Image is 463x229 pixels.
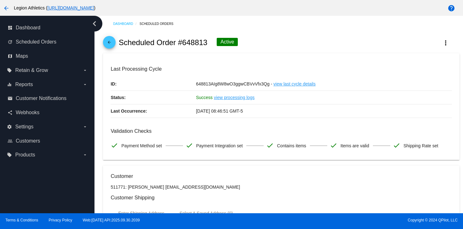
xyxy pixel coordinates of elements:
[111,128,452,134] h3: Validation Checks
[186,142,193,149] mat-icon: check
[214,91,254,104] a: view processing logs
[196,95,213,100] span: Success
[8,108,88,118] a: share Webhooks
[14,5,95,10] span: Legion Athletics ( )
[196,109,243,114] span: [DATE] 08:46:51 GMT-5
[8,25,13,30] i: dashboard
[8,39,13,44] i: update
[121,139,162,152] span: Payment Method set
[340,139,369,152] span: Items are valid
[8,54,13,59] i: map
[8,23,88,33] a: dashboard Dashboard
[118,211,164,216] div: Enter Shipping Address
[111,195,452,201] h3: Customer Shipping
[119,38,208,47] h2: Scheduled Order #648813
[106,40,113,48] mat-icon: arrow_back
[16,138,40,144] span: Customers
[180,211,233,216] div: Select A Saved Address (0)
[83,82,88,87] i: arrow_drop_down
[16,110,39,115] span: Webhooks
[330,142,337,149] mat-icon: check
[8,138,13,144] i: people_outline
[442,39,449,47] mat-icon: more_vert
[111,142,118,149] mat-icon: check
[196,81,272,86] span: 648813AIg8W8wO3ggwCBVvVfx3Qg -
[111,185,452,190] p: 511771: [PERSON_NAME] [EMAIL_ADDRESS][DOMAIN_NAME]
[7,124,12,129] i: settings
[8,136,88,146] a: people_outline Customers
[237,218,458,222] span: Copyright © 2024 QPilot, LLC
[3,4,10,12] mat-icon: arrow_back
[113,19,140,29] a: Dashboard
[8,37,88,47] a: update Scheduled Orders
[393,142,400,149] mat-icon: check
[111,104,196,118] p: Last Occurrence:
[83,218,140,222] a: Web:[DATE] API:2025.09.30.2039
[111,91,196,104] p: Status:
[49,218,72,222] a: Privacy Policy
[7,152,12,157] i: local_offer
[89,19,100,29] i: chevron_left
[83,152,88,157] i: arrow_drop_down
[15,82,33,87] span: Reports
[83,124,88,129] i: arrow_drop_down
[217,38,238,46] div: Active
[16,39,56,45] span: Scheduled Orders
[16,96,66,101] span: Customer Notifications
[8,93,88,103] a: email Customer Notifications
[196,139,243,152] span: Payment Integration set
[448,4,455,12] mat-icon: help
[8,110,13,115] i: share
[16,25,40,31] span: Dashboard
[277,139,306,152] span: Contains items
[7,68,12,73] i: local_offer
[15,152,35,158] span: Products
[140,19,179,29] a: Scheduled Orders
[273,77,316,91] a: view last cycle details
[266,142,274,149] mat-icon: check
[8,51,88,61] a: map Maps
[16,53,28,59] span: Maps
[5,218,38,222] a: Terms & Conditions
[111,77,196,91] p: ID:
[8,96,13,101] i: email
[48,5,94,10] a: [URL][DOMAIN_NAME]
[15,68,48,73] span: Retain & Grow
[83,68,88,73] i: arrow_drop_down
[15,124,33,130] span: Settings
[7,82,12,87] i: equalizer
[403,139,438,152] span: Shipping Rate set
[111,173,452,179] h3: Customer
[111,66,452,72] h3: Last Processing Cycle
